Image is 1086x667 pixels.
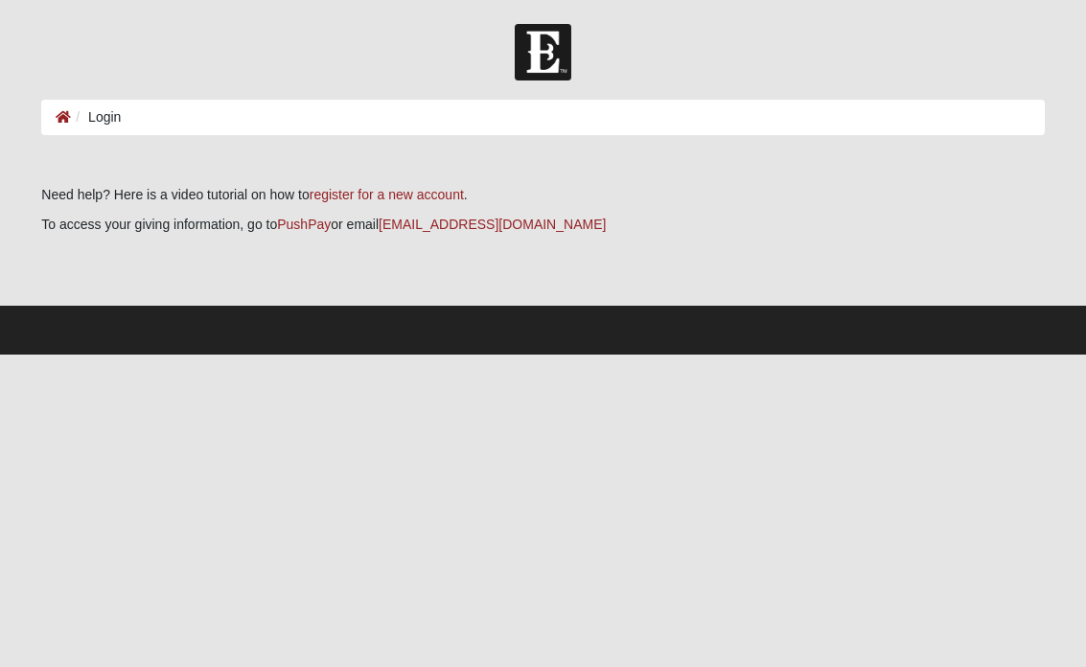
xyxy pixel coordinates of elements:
a: register for a new account [310,187,464,202]
a: PushPay [277,217,331,232]
li: Login [71,107,121,127]
p: Need help? Here is a video tutorial on how to . [41,185,1044,205]
a: [EMAIL_ADDRESS][DOMAIN_NAME] [379,217,606,232]
p: To access your giving information, go to or email [41,215,1044,235]
img: Church of Eleven22 Logo [515,24,571,80]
